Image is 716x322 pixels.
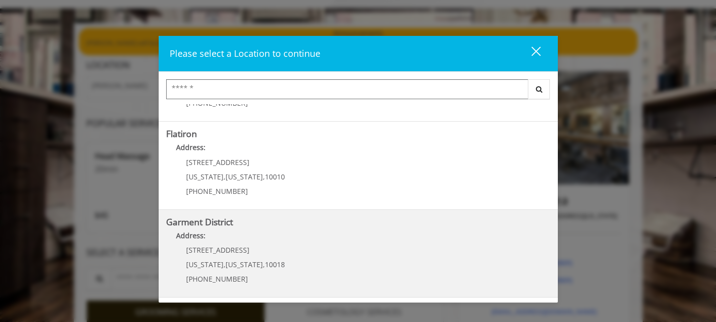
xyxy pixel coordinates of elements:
b: Garment District [166,216,233,228]
span: [STREET_ADDRESS] [186,158,249,167]
input: Search Center [166,79,528,99]
span: [STREET_ADDRESS] [186,245,249,255]
span: 10010 [265,172,285,181]
span: 10018 [265,260,285,269]
div: close dialog [520,46,540,61]
b: Flatiron [166,128,197,140]
b: Address: [176,231,206,240]
span: [US_STATE] [226,260,263,269]
span: [PHONE_NUMBER] [186,274,248,284]
span: , [224,260,226,269]
b: Address: [176,143,206,152]
span: , [224,172,226,181]
span: [US_STATE] [186,172,224,181]
span: [US_STATE] [186,260,224,269]
i: Search button [533,86,545,93]
span: , [263,260,265,269]
span: , [263,172,265,181]
div: Center Select [166,79,550,104]
span: [US_STATE] [226,172,263,181]
span: Please select a Location to continue [170,47,320,59]
button: close dialog [513,43,547,64]
span: [PHONE_NUMBER] [186,186,248,196]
